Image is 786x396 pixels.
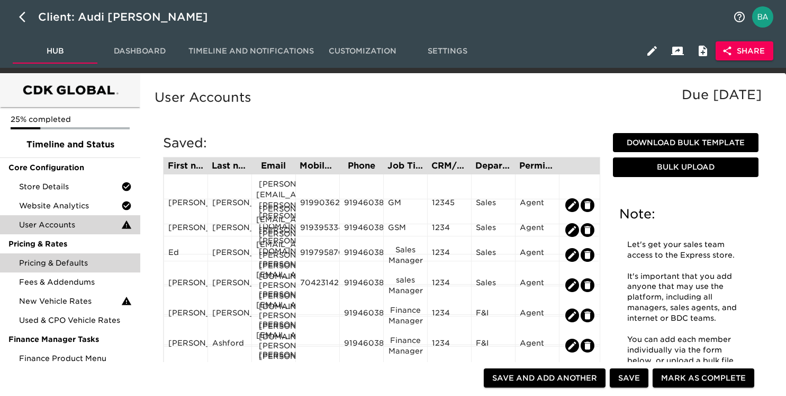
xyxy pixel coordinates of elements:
[168,307,203,323] div: [PERSON_NAME]
[581,309,594,322] button: edit
[168,277,203,293] div: [PERSON_NAME]
[8,334,132,345] span: Finance Manager Tasks
[716,41,773,61] button: Share
[19,315,132,325] span: Used & CPO Vehicle Rates
[19,277,132,287] span: Fees & Addendums
[388,244,423,266] div: Sales Manager
[476,247,511,263] div: Sales
[581,223,594,237] button: edit
[565,198,579,212] button: edit
[256,259,291,312] div: [PERSON_NAME][EMAIL_ADDRESS][PERSON_NAME][PERSON_NAME][DOMAIN_NAME]
[661,372,746,385] span: Mark as Complete
[256,228,291,281] div: [PERSON_NAME][EMAIL_ADDRESS][PERSON_NAME][PERSON_NAME][DOMAIN_NAME]
[327,45,399,58] span: Customization
[475,162,511,170] div: Department
[344,307,379,323] div: 9194603800
[619,206,752,223] h5: Note:
[627,271,744,324] p: It's important that you add anyone that may use the platform, including all managers, sales agent...
[188,45,314,58] span: Timeline and Notifications
[432,197,467,213] div: 12345
[168,197,203,213] div: [PERSON_NAME]
[581,198,594,212] button: edit
[19,200,121,211] span: Website Analytics
[627,335,744,377] p: You can add each member individually via the form below, or upload a bulk file using the tools to...
[432,338,467,354] div: 1234
[639,38,665,64] button: Edit Hub
[565,309,579,322] button: edit
[618,372,640,385] span: Save
[752,6,773,28] img: Profile
[484,368,606,388] button: Save and Add Another
[682,87,762,102] span: Due [DATE]
[431,162,467,170] div: CRM/User ID
[104,45,176,58] span: Dashboard
[256,319,291,372] div: [PERSON_NAME][EMAIL_ADDRESS][PERSON_NAME][PERSON_NAME][DOMAIN_NAME]
[19,219,121,230] span: User Accounts
[19,258,132,268] span: Pricing & Defaults
[565,278,579,292] button: edit
[19,45,91,58] span: Hub
[388,222,423,238] div: GSM
[581,339,594,353] button: edit
[256,162,291,170] div: Email
[387,162,423,170] div: Job Title
[727,4,752,30] button: notifications
[300,222,335,238] div: 9193953349
[168,162,203,170] div: First name
[212,277,247,293] div: [PERSON_NAME]
[627,240,744,261] p: Let's get your sales team access to the Express store.
[388,305,423,326] div: Finance Manager
[432,307,467,323] div: 1234
[613,157,758,177] button: Bulk Upload
[432,222,467,238] div: 1234
[653,368,754,388] button: Mark as Complete
[11,114,130,125] p: 25% completed
[520,247,555,263] div: Agent
[168,247,203,263] div: Ed
[492,372,597,385] span: Save and Add Another
[163,135,600,152] h5: Saved:
[613,133,758,153] button: Download Bulk Template
[432,277,467,293] div: 1234
[155,89,767,106] h5: User Accounts
[476,277,511,293] div: Sales
[565,339,579,353] button: edit
[300,277,335,293] div: 7042314202
[476,222,511,238] div: Sales
[581,278,594,292] button: edit
[212,247,247,263] div: [PERSON_NAME]
[519,162,555,170] div: Permission Set
[690,38,716,64] button: Internal Notes and Comments
[168,222,203,238] div: [PERSON_NAME]
[256,179,291,232] div: [PERSON_NAME][EMAIL_ADDRESS][PERSON_NAME][PERSON_NAME][DOMAIN_NAME]
[300,162,335,170] div: Mobile Phone
[344,162,379,170] div: Phone
[476,338,511,354] div: F&I
[610,368,648,388] button: Save
[388,275,423,296] div: sales Manager
[8,239,132,249] span: Pricing & Rates
[520,197,555,213] div: Agent
[411,45,483,58] span: Settings
[476,197,511,213] div: Sales
[300,247,335,263] div: 9197958703
[300,197,335,213] div: 9199036202
[565,248,579,262] button: edit
[212,162,247,170] div: Last name
[388,335,423,356] div: Finance Manager
[520,338,555,354] div: Agent
[581,248,594,262] button: edit
[344,247,379,263] div: 9194603800
[256,204,291,257] div: [PERSON_NAME][EMAIL_ADDRESS][PERSON_NAME][PERSON_NAME][DOMAIN_NAME]
[388,197,423,213] div: GM
[212,307,247,323] div: [PERSON_NAME]
[665,38,690,64] button: Client View
[38,8,223,25] div: Client: Audi [PERSON_NAME]
[168,338,203,354] div: [PERSON_NAME]
[344,222,379,238] div: 9194603800
[520,307,555,323] div: Agent
[617,161,754,174] span: Bulk Upload
[8,162,132,173] span: Core Configuration
[256,289,291,342] div: [PERSON_NAME][EMAIL_ADDRESS][PERSON_NAME][PERSON_NAME][DOMAIN_NAME]
[476,307,511,323] div: F&I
